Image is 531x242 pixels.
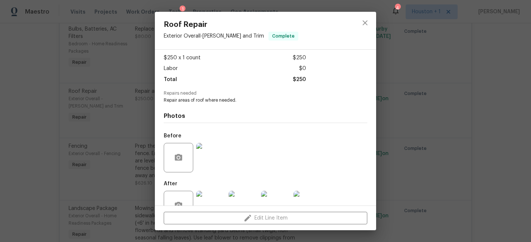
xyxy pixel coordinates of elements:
span: $250 x 1 count [164,53,201,63]
div: 1 [180,6,185,13]
h5: Before [164,133,181,138]
h4: Photos [164,112,367,120]
h5: After [164,181,177,186]
span: $250 [293,74,306,85]
span: Complete [269,32,298,40]
span: Repair areas of roof where needed. [164,97,347,104]
span: Exterior Overall - [PERSON_NAME] and Trim [164,34,264,39]
button: close [356,14,374,32]
div: 4 [395,4,400,12]
span: Total [164,74,177,85]
span: Repairs needed [164,91,367,96]
span: Roof Repair [164,21,298,29]
span: Labor [164,63,178,74]
span: $250 [293,53,306,63]
span: $0 [299,63,306,74]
